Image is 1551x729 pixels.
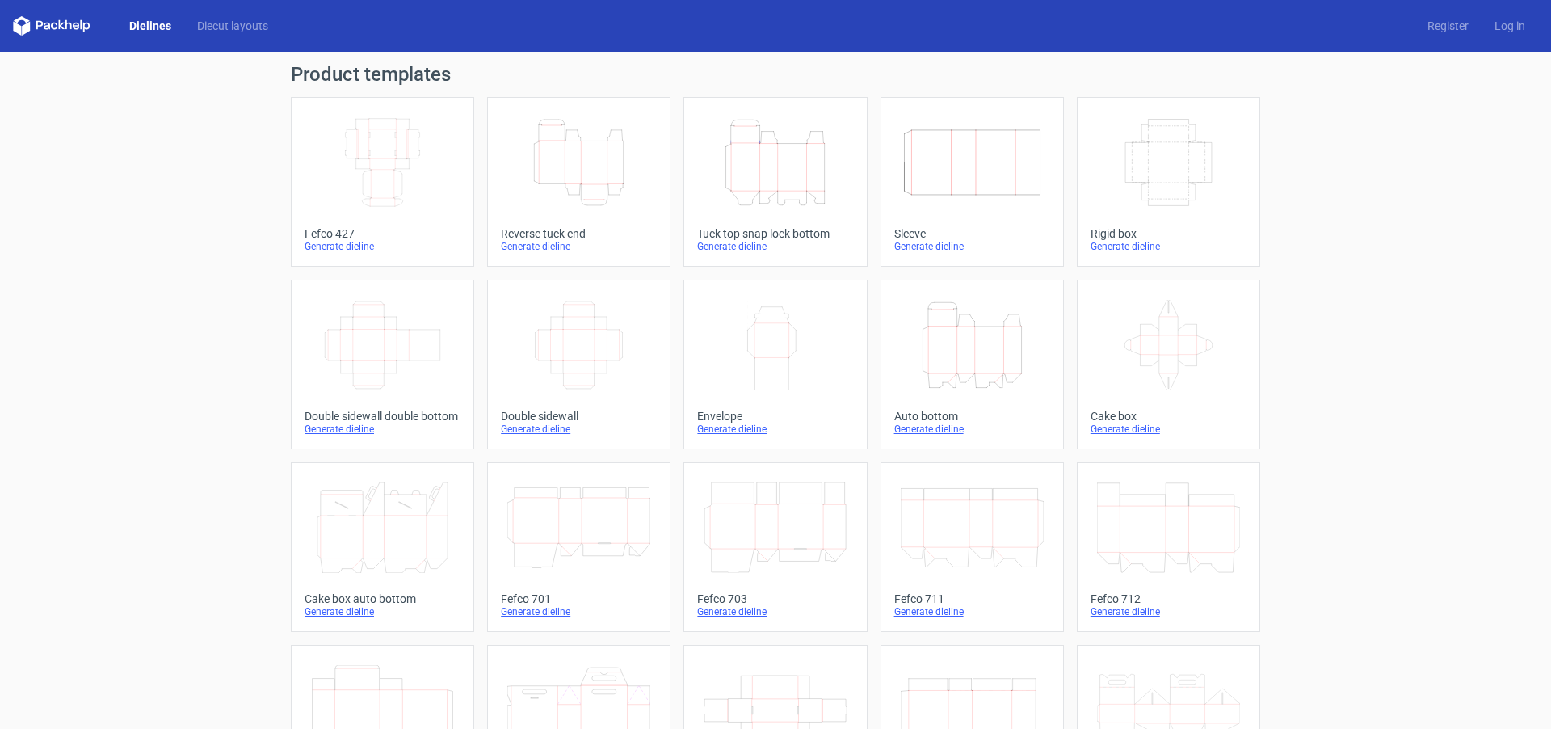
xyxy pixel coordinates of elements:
[697,592,853,605] div: Fefco 703
[1414,18,1482,34] a: Register
[683,97,867,267] a: Tuck top snap lock bottomGenerate dieline
[881,462,1064,632] a: Fefco 711Generate dieline
[1091,423,1246,436] div: Generate dieline
[291,462,474,632] a: Cake box auto bottomGenerate dieline
[894,410,1050,423] div: Auto bottom
[184,18,281,34] a: Diecut layouts
[305,592,460,605] div: Cake box auto bottom
[1077,462,1260,632] a: Fefco 712Generate dieline
[501,410,657,423] div: Double sidewall
[697,605,853,618] div: Generate dieline
[894,227,1050,240] div: Sleeve
[501,423,657,436] div: Generate dieline
[305,227,460,240] div: Fefco 427
[501,605,657,618] div: Generate dieline
[881,97,1064,267] a: SleeveGenerate dieline
[291,65,1260,84] h1: Product templates
[501,240,657,253] div: Generate dieline
[291,280,474,449] a: Double sidewall double bottomGenerate dieline
[683,280,867,449] a: EnvelopeGenerate dieline
[487,97,670,267] a: Reverse tuck endGenerate dieline
[305,423,460,436] div: Generate dieline
[894,605,1050,618] div: Generate dieline
[305,605,460,618] div: Generate dieline
[501,592,657,605] div: Fefco 701
[1091,410,1246,423] div: Cake box
[501,227,657,240] div: Reverse tuck end
[291,97,474,267] a: Fefco 427Generate dieline
[697,410,853,423] div: Envelope
[305,410,460,423] div: Double sidewall double bottom
[1091,592,1246,605] div: Fefco 712
[894,592,1050,605] div: Fefco 711
[894,423,1050,436] div: Generate dieline
[116,18,184,34] a: Dielines
[881,280,1064,449] a: Auto bottomGenerate dieline
[894,240,1050,253] div: Generate dieline
[1077,97,1260,267] a: Rigid boxGenerate dieline
[1091,227,1246,240] div: Rigid box
[697,423,853,436] div: Generate dieline
[1077,280,1260,449] a: Cake boxGenerate dieline
[697,240,853,253] div: Generate dieline
[697,227,853,240] div: Tuck top snap lock bottom
[487,280,670,449] a: Double sidewallGenerate dieline
[1091,240,1246,253] div: Generate dieline
[1482,18,1538,34] a: Log in
[305,240,460,253] div: Generate dieline
[683,462,867,632] a: Fefco 703Generate dieline
[1091,605,1246,618] div: Generate dieline
[487,462,670,632] a: Fefco 701Generate dieline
